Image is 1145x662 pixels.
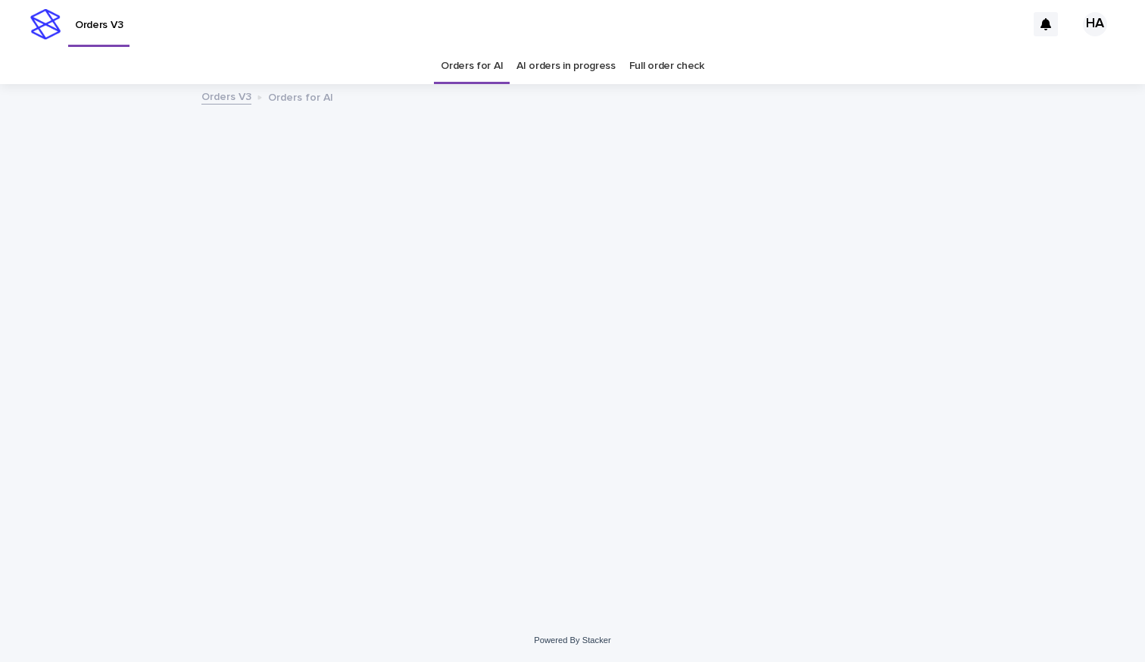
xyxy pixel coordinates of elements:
[201,87,251,105] a: Orders V3
[516,48,616,84] a: AI orders in progress
[534,635,610,645] a: Powered By Stacker
[1083,12,1107,36] div: HA
[268,88,333,105] p: Orders for AI
[629,48,704,84] a: Full order check
[441,48,503,84] a: Orders for AI
[30,9,61,39] img: stacker-logo-s-only.png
